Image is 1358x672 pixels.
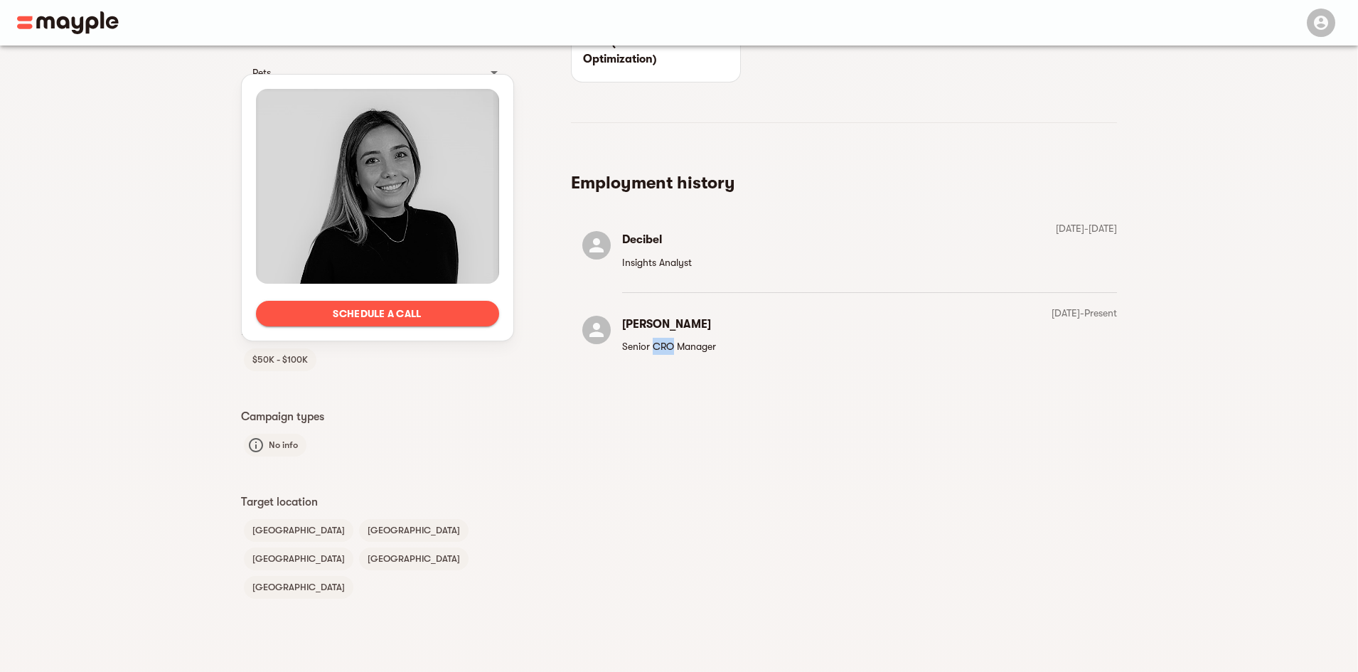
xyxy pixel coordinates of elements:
p: Target location [241,494,514,511]
div: Pets [252,64,477,81]
p: [DATE] - Present [1052,304,1117,321]
h6: Decibel [622,230,692,250]
span: Menu [1298,16,1341,27]
span: [GEOGRAPHIC_DATA] [244,550,353,567]
span: [GEOGRAPHIC_DATA] [244,522,353,539]
p: CRO (Conversion Rate Optimization) [583,33,729,68]
span: No info [260,437,306,454]
h5: Employment history [571,171,1106,194]
img: Main logo [17,11,119,34]
p: [DATE] - [DATE] [1056,220,1117,237]
p: Insights Analyst [622,254,692,271]
span: [GEOGRAPHIC_DATA] [244,579,353,596]
p: Campaign types [241,408,514,425]
span: $50K - $100K [244,351,316,368]
div: Pets [241,55,514,90]
span: [GEOGRAPHIC_DATA] [359,550,469,567]
button: Schedule a call [256,301,499,326]
h6: [PERSON_NAME] [622,314,716,334]
p: Senior CRO Manager [622,338,716,355]
span: Schedule a call [267,305,488,322]
span: [GEOGRAPHIC_DATA] [359,522,469,539]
